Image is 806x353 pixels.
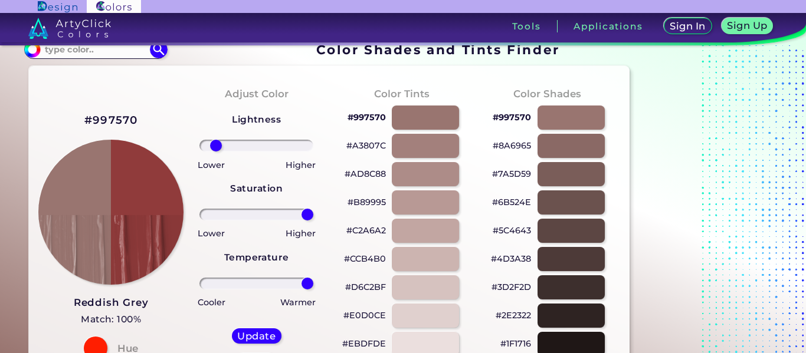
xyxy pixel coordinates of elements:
[574,22,643,31] h3: Applications
[38,1,77,12] img: ArtyClick Design logo
[198,226,225,240] p: Lower
[346,138,386,153] p: #A3807C
[664,18,712,34] a: Sign In
[500,336,531,351] p: #1F1716
[722,18,774,34] a: Sign Up
[493,110,531,124] p: #997570
[74,312,149,327] h5: Match: 100%
[280,295,316,309] p: Warmer
[344,252,386,266] p: #CCB4B0
[225,85,289,103] h4: Adjust Color
[492,167,531,181] p: #7A5D59
[346,223,386,237] p: #C2A6A2
[492,280,531,294] p: #3D2F2D
[491,252,531,266] p: #4D3A38
[232,114,281,125] strong: Lightness
[343,308,386,322] p: #E0D0CE
[41,41,150,57] input: type color..
[496,308,531,322] p: #2E2322
[374,85,430,103] h4: Color Tints
[345,167,386,181] p: #AD8C88
[38,140,184,285] img: paint_stamp_2_half.png
[74,296,149,310] h3: Reddish Grey
[492,195,531,209] p: #6B524E
[342,336,386,351] p: #EBDFDE
[84,113,138,128] h2: #997570
[316,41,560,58] h1: Color Shades and Tints Finder
[286,158,316,172] p: Higher
[230,183,283,194] strong: Saturation
[493,223,531,237] p: #5C4643
[237,331,276,341] h5: Update
[28,18,112,39] img: logo_artyclick_colors_white.svg
[198,295,225,309] p: Cooler
[670,21,705,31] h5: Sign In
[198,158,225,172] p: Lower
[286,226,316,240] p: Higher
[74,294,149,328] a: Reddish Grey Match: 100%
[348,195,386,209] p: #B89995
[345,280,386,294] p: #D6C2BF
[224,252,289,263] strong: Temperature
[348,110,386,124] p: #997570
[513,85,581,103] h4: Color Shades
[150,41,168,58] img: icon search
[512,22,541,31] h3: Tools
[493,138,531,153] p: #8A6965
[727,21,767,30] h5: Sign Up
